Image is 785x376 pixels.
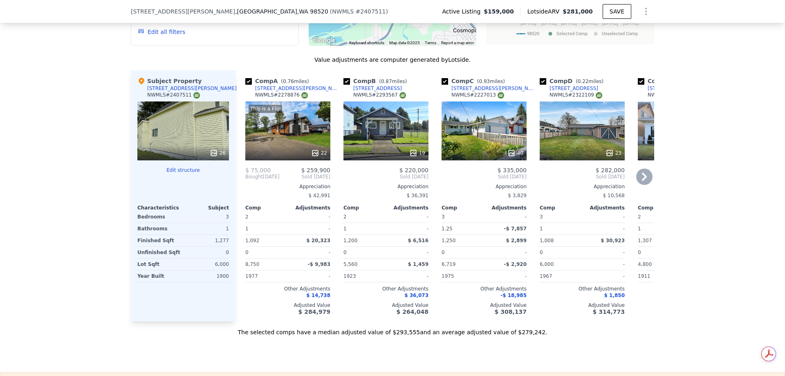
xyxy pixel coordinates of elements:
text: [DATE] [602,20,618,26]
div: Bedrooms [137,211,182,223]
div: [STREET_ADDRESS] [353,85,402,92]
span: $ 36,073 [404,293,428,298]
div: 1900 [185,270,229,282]
div: Adjusted Value [245,302,330,308]
span: $ 2,899 [506,238,527,243]
div: Other Adjustments [245,286,330,292]
span: ( miles) [474,79,508,84]
text: Unselected Comp [602,31,638,36]
span: 2 [343,214,347,220]
span: $ 220,000 [399,167,428,173]
div: Subject [183,205,229,211]
span: 2 [245,214,249,220]
span: 1,250 [442,238,455,243]
div: NWMLS # 2322109 [549,92,602,99]
img: NWMLS Logo [301,92,308,99]
span: $ 10,568 [603,193,625,198]
div: 1 [245,223,286,234]
span: $ 6,516 [408,238,428,243]
div: Comp [245,205,288,211]
div: NWMLS # 2407511 [147,92,200,99]
span: 1,092 [245,238,259,243]
div: Year Built [137,270,182,282]
span: 1,008 [540,238,554,243]
span: Active Listing [442,7,484,16]
div: - [584,223,625,234]
div: NWMLS # 2227013 [451,92,504,99]
div: Other Adjustments [343,286,428,292]
div: Other Adjustments [540,286,625,292]
div: 1 [638,223,679,234]
button: Edit structure [137,167,229,173]
div: Appreciation [442,183,527,190]
div: Appreciation [343,183,428,190]
div: [STREET_ADDRESS] [549,85,598,92]
div: - [486,247,527,258]
div: NWMLS # 2278876 [255,92,308,99]
div: Comp D [540,77,607,85]
div: Unfinished Sqft [137,247,182,258]
div: Comp [343,205,386,211]
div: [STREET_ADDRESS][PERSON_NAME] [451,85,536,92]
div: Characteristics [137,205,183,211]
span: $ 282,000 [596,167,625,173]
span: $ 14,738 [306,293,330,298]
a: [STREET_ADDRESS][PERSON_NAME] [442,85,536,92]
span: 0 [343,250,347,255]
div: - [388,211,428,223]
div: NWMLS # 2293567 [353,92,406,99]
span: 4,800 [638,261,652,267]
span: Sold [DATE] [442,173,527,180]
span: 5,560 [343,261,357,267]
div: - [388,247,428,258]
span: $ 314,773 [593,308,625,315]
span: $ 308,137 [495,308,527,315]
span: Map data ©2025 [389,41,420,45]
div: Adjusted Value [638,302,723,308]
div: Adjustments [484,205,527,211]
span: $ 1,459 [408,261,428,267]
span: 2 [638,214,641,220]
span: $159,000 [484,7,514,16]
span: 0.22 [578,79,589,84]
span: 3 [442,214,445,220]
div: Adjusted Value [343,302,428,308]
a: Terms (opens in new tab) [425,41,436,45]
div: Adjustments [386,205,428,211]
img: Google [311,35,338,46]
div: 19 [409,149,425,157]
img: NWMLS Logo [596,92,602,99]
span: 8,750 [245,261,259,267]
span: 0.93 [479,79,490,84]
span: 0.87 [381,79,392,84]
a: [STREET_ADDRESS] [343,85,402,92]
a: Open this area in Google Maps (opens a new window) [311,35,338,46]
div: - [486,211,527,223]
a: [STREET_ADDRESS][PERSON_NAME] [245,85,340,92]
div: 1 [185,223,229,234]
div: - [584,259,625,270]
div: Other Adjustments [638,286,723,292]
span: -$ 18,985 [500,293,527,298]
div: Other Adjustments [442,286,527,292]
span: $ 20,323 [306,238,330,243]
div: Appreciation [245,183,330,190]
div: 6,000 [185,259,229,270]
div: NWMLS # 2396621 [648,92,700,99]
text: Selected Comp [556,31,588,36]
div: - [486,270,527,282]
text: [DATE] [561,20,577,26]
div: Adjustments [288,205,330,211]
button: SAVE [603,4,631,19]
div: Finished Sqft [137,235,182,246]
div: - [584,270,625,282]
a: [STREET_ADDRESS] [540,85,598,92]
div: [STREET_ADDRESS] [648,85,696,92]
div: - [289,223,330,234]
div: 23 [606,149,621,157]
div: - [584,247,625,258]
div: Comp A [245,77,312,85]
text: 98520 [527,31,539,36]
div: Comp [540,205,582,211]
div: 1923 [343,270,384,282]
